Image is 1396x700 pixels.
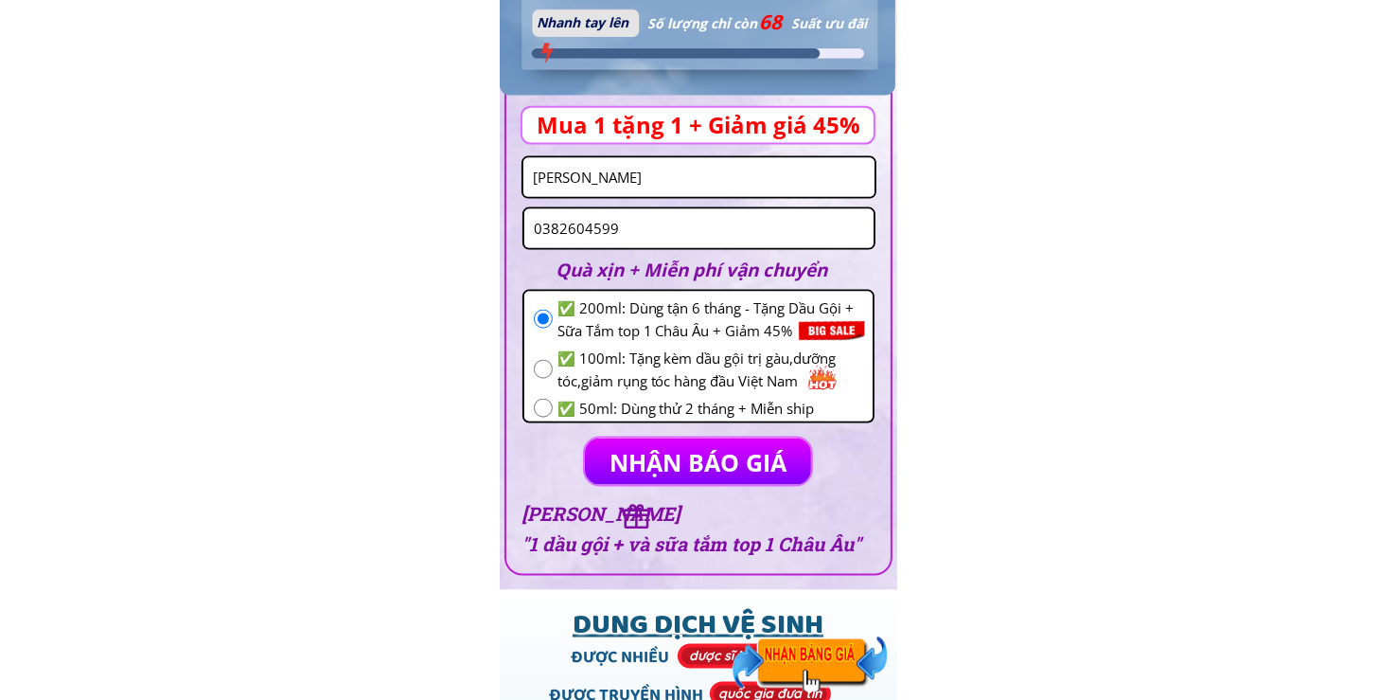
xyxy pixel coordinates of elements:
p: NHẬN BÁO GIÁ [584,439,813,485]
span: Nhanh tay lên [537,13,628,31]
input: Họ và Tên: [528,158,870,197]
span: ✅ 50ml: Dùng thử 2 tháng + Miễn ship [557,397,863,420]
h2: ĐƯỢC NHIỀU [513,646,727,673]
span: 68 [758,7,784,36]
h3: [PERSON_NAME] "1 dầu gội + và sữa tắm top 1 Châu Âu" [521,498,868,559]
h3: dược sĩ khuyên dùng [681,646,825,666]
h2: Quà xịn + Miễn phí vận chuyển [557,256,854,284]
span: ✅ 200ml: Dùng tận 6 tháng - Tặng Dầu Gội + Sữa Tắm top 1 Châu Âu + Giảm 45% [557,296,863,342]
input: Số điện thoại: [529,209,869,248]
h3: Mua 1 tặng 1 + Giảm giá 45% [538,107,889,143]
span: ✅ 100ml: Tặng kèm dầu gội trị gàu,dưỡng tóc,giảm rụng tóc hàng đầu Việt Nam [557,347,863,392]
h1: DUNG DỊCH VỆ SINH [522,605,874,651]
span: Số lượng chỉ còn Suất ưu đãi [647,14,867,32]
